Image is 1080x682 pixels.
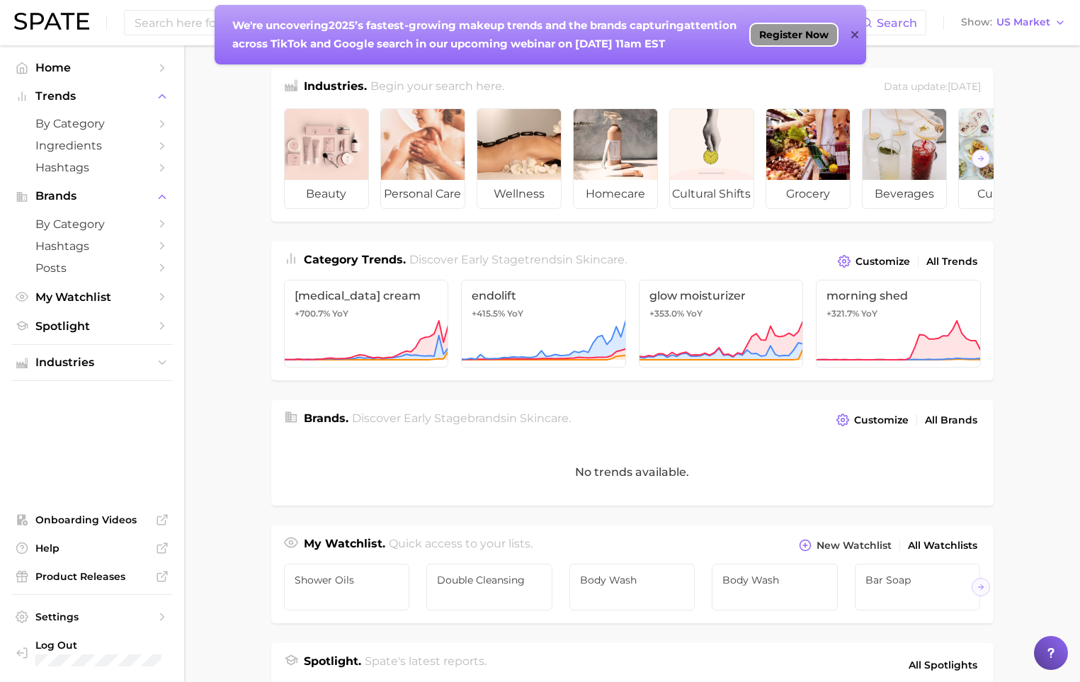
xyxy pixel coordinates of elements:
[477,108,562,209] a: wellness
[35,639,180,652] span: Log Out
[11,509,173,530] a: Onboarding Videos
[35,190,149,203] span: Brands
[304,411,348,425] span: Brands .
[35,90,149,103] span: Trends
[574,180,657,208] span: homecare
[649,289,793,302] span: glow moisturizer
[817,540,892,552] span: New Watchlist
[11,86,173,107] button: Trends
[863,180,946,208] span: beverages
[766,108,851,209] a: grocery
[35,356,149,369] span: Industries
[580,574,685,586] span: Body Wash
[472,289,615,302] span: endolift
[35,261,149,275] span: Posts
[284,564,410,610] a: Shower Oils
[285,180,368,208] span: beauty
[304,535,385,555] h1: My Watchlist.
[862,108,947,209] a: beverages
[332,308,348,319] span: YoY
[996,18,1050,26] span: US Market
[855,564,981,610] a: Bar Soap
[795,535,894,555] button: New Watchlist
[35,217,149,231] span: by Category
[865,574,970,586] span: Bar Soap
[569,564,695,610] a: Body Wash
[389,535,533,555] h2: Quick access to your lists.
[856,256,910,268] span: Customize
[304,78,367,97] h1: Industries.
[477,180,561,208] span: wellness
[507,308,523,319] span: YoY
[11,606,173,627] a: Settings
[576,253,625,266] span: skincare
[722,574,827,586] span: Body wash
[437,574,542,586] span: Double Cleansing
[670,180,754,208] span: cultural shifts
[380,108,465,209] a: personal care
[925,414,977,426] span: All Brands
[905,653,981,677] a: All Spotlights
[11,286,173,308] a: My Watchlist
[11,352,173,373] button: Industries
[35,61,149,74] span: Home
[826,289,970,302] span: morning shed
[904,536,981,555] a: All Watchlists
[11,566,173,587] a: Product Releases
[284,280,449,368] a: [MEDICAL_DATA] cream+700.7% YoY
[35,290,149,304] span: My Watchlist
[957,13,1069,32] button: ShowUS Market
[958,108,1043,209] a: culinary
[426,564,552,610] a: Double Cleansing
[409,253,627,266] span: Discover Early Stage trends in .
[921,411,981,430] a: All Brands
[959,180,1042,208] span: culinary
[35,610,149,623] span: Settings
[877,16,917,30] span: Search
[35,139,149,152] span: Ingredients
[295,308,330,319] span: +700.7%
[381,180,465,208] span: personal care
[834,251,913,271] button: Customize
[472,308,505,319] span: +415.5%
[304,253,406,266] span: Category Trends .
[11,257,173,279] a: Posts
[14,13,89,30] img: SPATE
[649,308,684,319] span: +353.0%
[11,235,173,257] a: Hashtags
[520,411,569,425] span: skincare
[133,11,861,35] input: Search here for a brand, industry, or ingredient
[909,657,977,674] span: All Spotlights
[365,653,487,677] h2: Spate's latest reports.
[11,57,173,79] a: Home
[35,513,149,526] span: Onboarding Videos
[35,117,149,130] span: by Category
[972,578,990,596] button: Scroll Right
[370,78,504,97] h2: Begin your search here.
[35,570,149,583] span: Product Releases
[11,538,173,559] a: Help
[352,411,571,425] span: Discover Early Stage brands in .
[833,410,911,430] button: Customize
[861,308,877,319] span: YoY
[11,157,173,178] a: Hashtags
[11,213,173,235] a: by Category
[686,308,703,319] span: YoY
[461,280,626,368] a: endolift+415.5% YoY
[573,108,658,209] a: homecare
[295,289,438,302] span: [MEDICAL_DATA] cream
[908,540,977,552] span: All Watchlists
[295,574,399,586] span: Shower Oils
[35,239,149,253] span: Hashtags
[854,414,909,426] span: Customize
[11,113,173,135] a: by Category
[11,315,173,337] a: Spotlight
[35,161,149,174] span: Hashtags
[712,564,838,610] a: Body wash
[972,149,990,168] button: Scroll Right
[884,78,981,97] div: Data update: [DATE]
[35,542,149,555] span: Help
[961,18,992,26] span: Show
[639,280,804,368] a: glow moisturizer+353.0% YoY
[304,653,361,677] h1: Spotlight.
